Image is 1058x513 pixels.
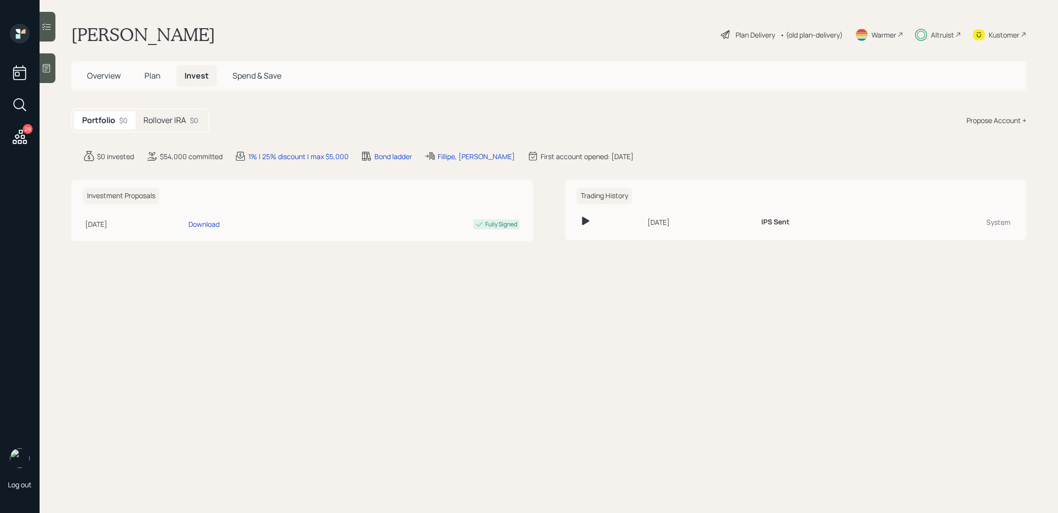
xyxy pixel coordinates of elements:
[71,24,215,45] h1: [PERSON_NAME]
[143,116,186,125] h5: Rollover IRA
[23,124,33,134] div: 29
[989,30,1019,40] div: Kustomer
[541,151,634,162] div: First account opened: [DATE]
[897,217,1011,227] div: System
[966,115,1026,126] div: Propose Account +
[119,115,128,126] div: $0
[188,219,220,229] div: Download
[577,188,632,204] h6: Trading History
[374,151,412,162] div: Bond ladder
[160,151,223,162] div: $54,000 committed
[85,219,184,229] div: [DATE]
[485,220,517,229] div: Fully Signed
[736,30,775,40] div: Plan Delivery
[83,188,159,204] h6: Investment Proposals
[144,70,161,81] span: Plan
[761,218,789,226] h6: IPS Sent
[184,70,209,81] span: Invest
[97,151,134,162] div: $0 invested
[438,151,515,162] div: Fillipe, [PERSON_NAME]
[872,30,896,40] div: Warmer
[780,30,843,40] div: • (old plan-delivery)
[647,217,753,227] div: [DATE]
[190,115,198,126] div: $0
[82,116,115,125] h5: Portfolio
[87,70,121,81] span: Overview
[8,480,32,489] div: Log out
[248,151,349,162] div: 1% | 25% discount | max $5,000
[10,448,30,468] img: treva-nostdahl-headshot.png
[931,30,954,40] div: Altruist
[232,70,281,81] span: Spend & Save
